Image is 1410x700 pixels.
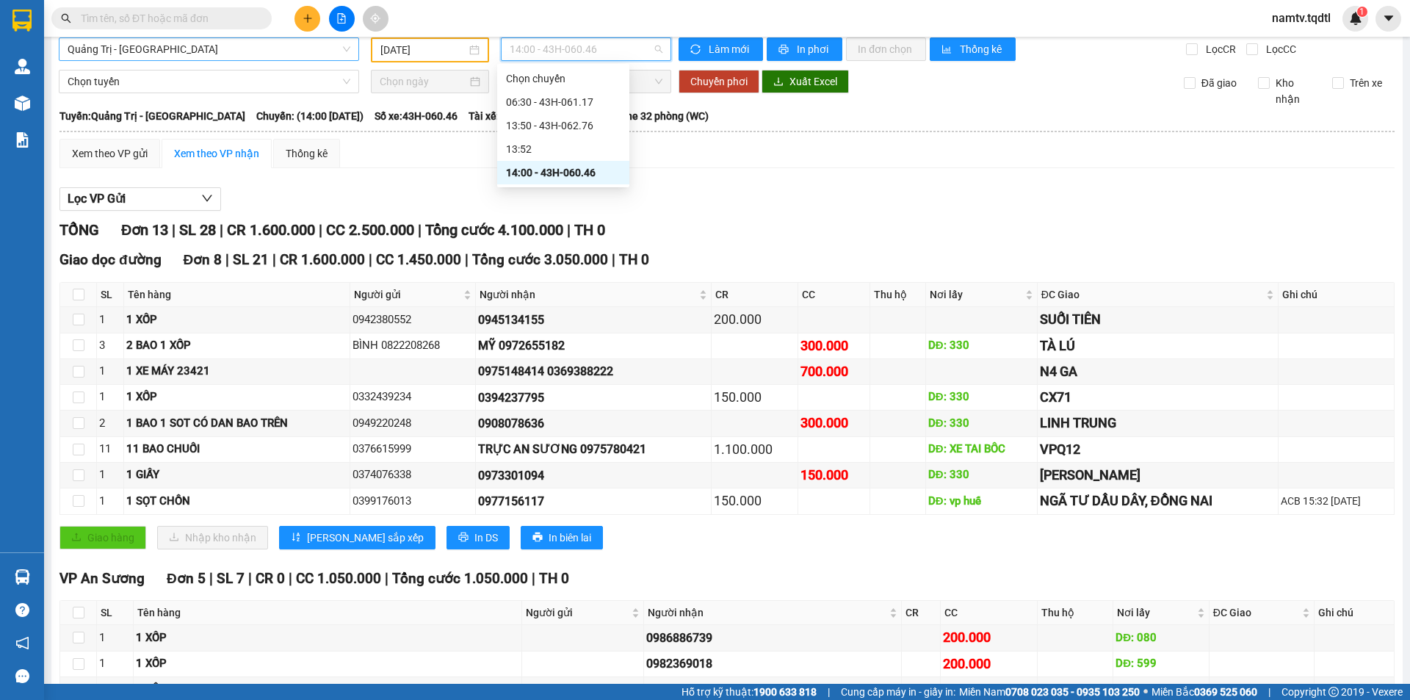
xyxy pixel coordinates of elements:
span: message [15,669,29,683]
div: NGÃ TƯ DẦU DÂY, ĐỒNG NAI [1040,491,1276,511]
strong: 1900 633 818 [753,686,817,698]
span: Người nhận [648,605,886,621]
span: | [532,570,535,587]
span: Đơn 8 [184,251,223,268]
span: Đã giao [1196,75,1243,91]
div: 1 XỐP [126,389,347,406]
span: CR 0 [256,570,285,587]
span: SL 7 [217,570,245,587]
img: solution-icon [15,132,30,148]
img: warehouse-icon [15,569,30,585]
sup: 1 [1357,7,1367,17]
button: Lọc VP Gửi [59,187,221,211]
th: Ghi chú [1279,283,1395,307]
span: | [369,251,372,268]
div: DĐ: 080 [1116,629,1207,647]
span: file-add [336,13,347,24]
div: 1 [99,389,121,406]
div: DĐ: 330 [928,389,1035,406]
button: printerIn DS [446,526,510,549]
div: DĐ: 330 [928,466,1035,484]
div: 0982369018 [646,654,899,673]
div: DĐ: 599 [1116,655,1207,673]
input: Tìm tên, số ĐT hoặc mã đơn [81,10,254,26]
span: Tài xế: XE06046 [469,108,541,124]
div: 0945134155 [478,311,709,329]
span: In phơi [797,41,831,57]
div: 200.000 [943,679,1035,700]
div: 1 XỐP [136,681,519,699]
div: DĐ: vp huế [928,493,1035,510]
div: 1 XE MÁY 23421 [126,363,347,380]
span: In DS [474,530,498,546]
span: ĐC Giao [1213,605,1300,621]
div: 0399176013 [352,493,473,510]
div: 06:30 - 43H-061.17 [506,94,621,110]
span: namtv.tqdtl [1260,9,1342,27]
div: 0973301094 [478,466,709,485]
span: VP An Sương [59,570,145,587]
span: CR 1.600.000 [280,251,365,268]
span: | [1268,684,1270,700]
span: down [201,192,213,204]
span: In biên lai [549,530,591,546]
div: Chọn chuyến [506,71,621,87]
div: 0977156117 [478,492,709,510]
div: CX71 [1040,387,1276,408]
span: 14:00 - 43H-060.46 [510,38,662,60]
button: Chuyển phơi [679,70,759,93]
button: printerIn phơi [767,37,842,61]
span: [PERSON_NAME] sắp xếp [307,530,424,546]
img: warehouse-icon [15,59,30,74]
span: | [319,221,322,239]
span: sort-ascending [291,532,301,544]
span: CR 1.600.000 [227,221,315,239]
div: 0917262071 [646,680,899,699]
div: 1 GIẤY [126,466,347,484]
div: ACB 15:32 [DATE] [1281,493,1392,509]
span: ĐC Giao [1041,286,1264,303]
span: notification [15,636,29,650]
span: SL 28 [179,221,216,239]
span: Tổng cước 4.100.000 [425,221,563,239]
div: 1.100.000 [714,439,795,460]
input: Chọn ngày [380,73,467,90]
div: 150.000 [800,465,867,486]
button: downloadXuất Excel [762,70,849,93]
span: ⚪️ [1143,689,1148,695]
th: CC [798,283,870,307]
div: 1 XỐP [136,655,519,673]
img: warehouse-icon [15,95,30,111]
span: bar-chart [941,44,954,56]
th: CR [712,283,798,307]
button: sort-ascending[PERSON_NAME] sắp xếp [279,526,435,549]
th: Tên hàng [134,601,522,625]
span: | [385,570,388,587]
span: copyright [1328,687,1339,697]
span: Miền Bắc [1151,684,1257,700]
div: 1 XỐP [126,311,347,329]
div: 2 BAO 1 XỐP [126,337,347,355]
div: 3 [99,337,121,355]
div: 200.000 [943,654,1035,674]
span: Người nhận [480,286,696,303]
span: Thống kê [960,41,1004,57]
div: DĐ: 330 [928,415,1035,433]
div: LINH TRUNG [1040,413,1276,433]
div: 0975148414 0369388222 [478,362,709,380]
th: CC [941,601,1038,625]
span: Quảng Trị - Sài Gòn [68,38,350,60]
div: BÌNH 0822208268 [352,337,473,355]
span: TH 0 [619,251,649,268]
span: plus [303,13,313,24]
div: 0376615999 [352,441,473,458]
div: 1 XỐP [136,629,519,647]
span: | [289,570,292,587]
div: TÀ LÚ [1040,336,1276,356]
span: Trên xe [1344,75,1388,91]
div: [PERSON_NAME] [1040,465,1276,486]
button: syncLàm mới [679,37,763,61]
th: Tên hàng [124,283,350,307]
span: aim [370,13,380,24]
span: 1 [1359,7,1364,17]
